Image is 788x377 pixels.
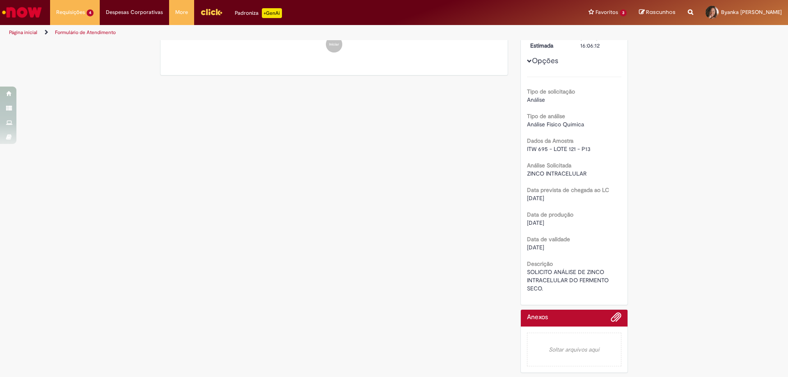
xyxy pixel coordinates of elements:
[1,4,43,21] img: ServiceNow
[527,219,544,226] span: [DATE]
[262,8,282,18] p: +GenAi
[6,25,519,40] ul: Trilhas de página
[524,33,575,50] dt: Conclusão Estimada
[527,268,610,292] span: SOLICITO ANÁLISE DE ZINCO INTRACELULAR DO FERMENTO SECO.
[646,8,676,16] span: Rascunhos
[527,112,565,120] b: Tipo de análise
[527,88,575,95] b: Tipo de solicitação
[527,244,544,251] span: [DATE]
[596,8,618,16] span: Favoritos
[721,9,782,16] span: Byanka [PERSON_NAME]
[527,333,622,366] em: Soltar arquivos aqui
[55,29,116,36] a: Formulário de Atendimento
[527,121,584,128] span: Análise Físico Química
[639,9,676,16] a: Rascunhos
[527,186,609,194] b: Data prevista de chegada ao LC
[580,33,618,50] div: [DATE] 16:06:12
[611,312,621,327] button: Adicionar anexos
[527,137,573,144] b: Dados da Amostra
[200,6,222,18] img: click_logo_yellow_360x200.png
[56,8,85,16] span: Requisições
[527,260,553,267] b: Descrição
[106,8,163,16] span: Despesas Corporativas
[527,194,544,202] span: [DATE]
[527,145,591,153] span: ITW 695 - LOTE 121 - P13
[175,8,188,16] span: More
[527,314,548,321] h2: Anexos
[527,211,573,218] b: Data de produção
[87,9,94,16] span: 4
[235,8,282,18] div: Padroniza
[527,162,571,169] b: Análise Solicitada
[527,96,545,103] span: Análise
[620,9,627,16] span: 3
[9,29,37,36] a: Página inicial
[527,235,570,243] b: Data de validade
[527,170,586,177] span: ZINCO INTRACELULAR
